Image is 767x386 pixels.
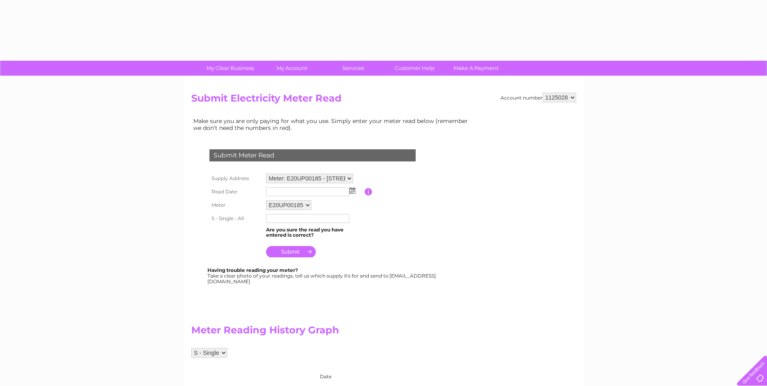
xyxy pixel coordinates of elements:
td: Are you sure the read you have entered is correct? [264,225,365,240]
th: Supply Address [207,172,264,185]
b: Having trouble reading your meter? [207,267,298,273]
img: ... [349,187,355,194]
a: My Account [258,61,325,76]
td: Make sure you are only paying for what you use. Simply enter your meter read below (remember we d... [191,116,474,133]
h2: Submit Electricity Meter Read [191,93,576,108]
th: Meter [207,198,264,212]
h2: Meter Reading History Graph [191,324,474,340]
a: Customer Help [381,61,448,76]
input: Information [365,188,372,195]
a: Make A Payment [443,61,509,76]
div: Date [191,366,474,380]
th: Read Date [207,185,264,198]
div: Take a clear photo of your readings, tell us which supply it's for and send to [EMAIL_ADDRESS][DO... [207,267,437,284]
div: Submit Meter Read [209,149,416,161]
div: Account number [501,93,576,102]
a: Services [320,61,387,76]
th: S - Single - All [207,212,264,225]
input: Submit [266,246,316,257]
a: My Clear Business [197,61,264,76]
